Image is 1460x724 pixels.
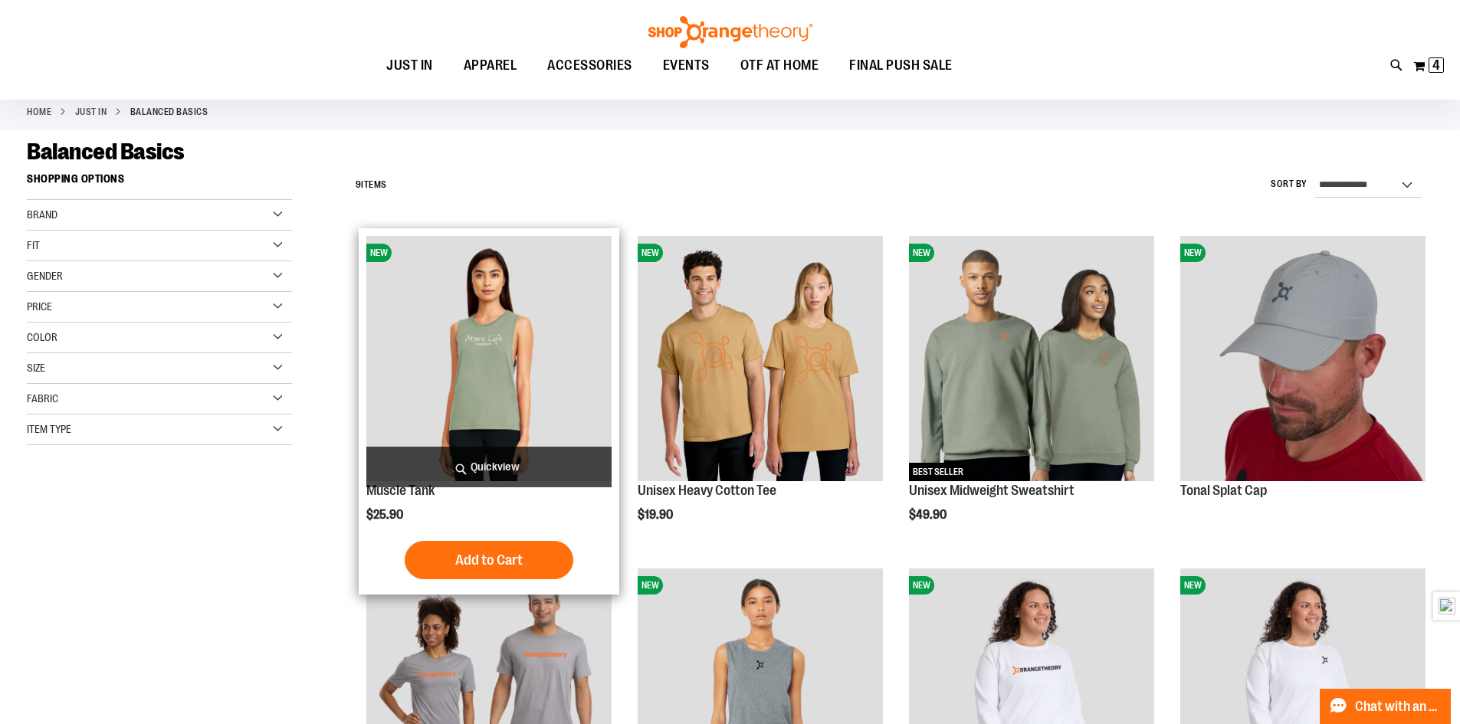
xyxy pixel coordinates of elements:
[909,463,967,481] span: BEST SELLER
[27,239,40,251] span: Fit
[455,552,523,568] span: Add to Cart
[1180,244,1206,262] span: NEW
[638,508,675,522] span: $19.90
[638,236,883,483] a: Unisex Heavy Cotton TeeNEW
[909,244,934,262] span: NEW
[909,508,949,522] span: $49.90
[27,270,63,282] span: Gender
[366,236,612,481] img: Muscle Tank
[356,173,387,197] h2: Items
[27,300,52,313] span: Price
[366,244,392,262] span: NEW
[1180,236,1426,483] a: Product image for Grey Tonal Splat CapNEW
[909,236,1154,481] img: Unisex Midweight Sweatshirt
[27,208,57,221] span: Brand
[1355,699,1442,714] span: Chat with an Expert
[27,362,45,374] span: Size
[356,179,362,190] span: 9
[740,48,819,83] span: OTF AT HOME
[638,483,776,498] a: Unisex Heavy Cotton Tee
[359,228,619,595] div: product
[75,105,107,119] a: JUST IN
[1180,236,1426,481] img: Product image for Grey Tonal Splat Cap
[366,483,435,498] a: Muscle Tank
[901,228,1162,561] div: product
[638,244,663,262] span: NEW
[1180,483,1267,498] a: Tonal Splat Cap
[405,541,573,579] button: Add to Cart
[909,576,934,595] span: NEW
[638,576,663,595] span: NEW
[464,48,517,83] span: APPAREL
[130,105,208,119] strong: Balanced Basics
[27,331,57,343] span: Color
[27,139,185,165] span: Balanced Basics
[27,392,58,405] span: Fabric
[27,423,71,435] span: Item Type
[1432,57,1440,73] span: 4
[366,508,405,522] span: $25.90
[547,48,632,83] span: ACCESSORIES
[909,236,1154,483] a: Unisex Midweight SweatshirtNEWBEST SELLER
[630,228,891,561] div: product
[1271,178,1307,191] label: Sort By
[366,236,612,483] a: Muscle TankNEW
[1320,689,1452,724] button: Chat with an Expert
[27,105,51,119] a: Home
[386,48,433,83] span: JUST IN
[663,48,710,83] span: EVENTS
[849,48,953,83] span: FINAL PUSH SALE
[366,447,612,487] a: Quickview
[27,165,292,200] strong: Shopping Options
[1180,576,1206,595] span: NEW
[646,16,815,48] img: Shop Orangetheory
[1173,228,1433,523] div: product
[638,236,883,481] img: Unisex Heavy Cotton Tee
[909,483,1074,498] a: Unisex Midweight Sweatshirt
